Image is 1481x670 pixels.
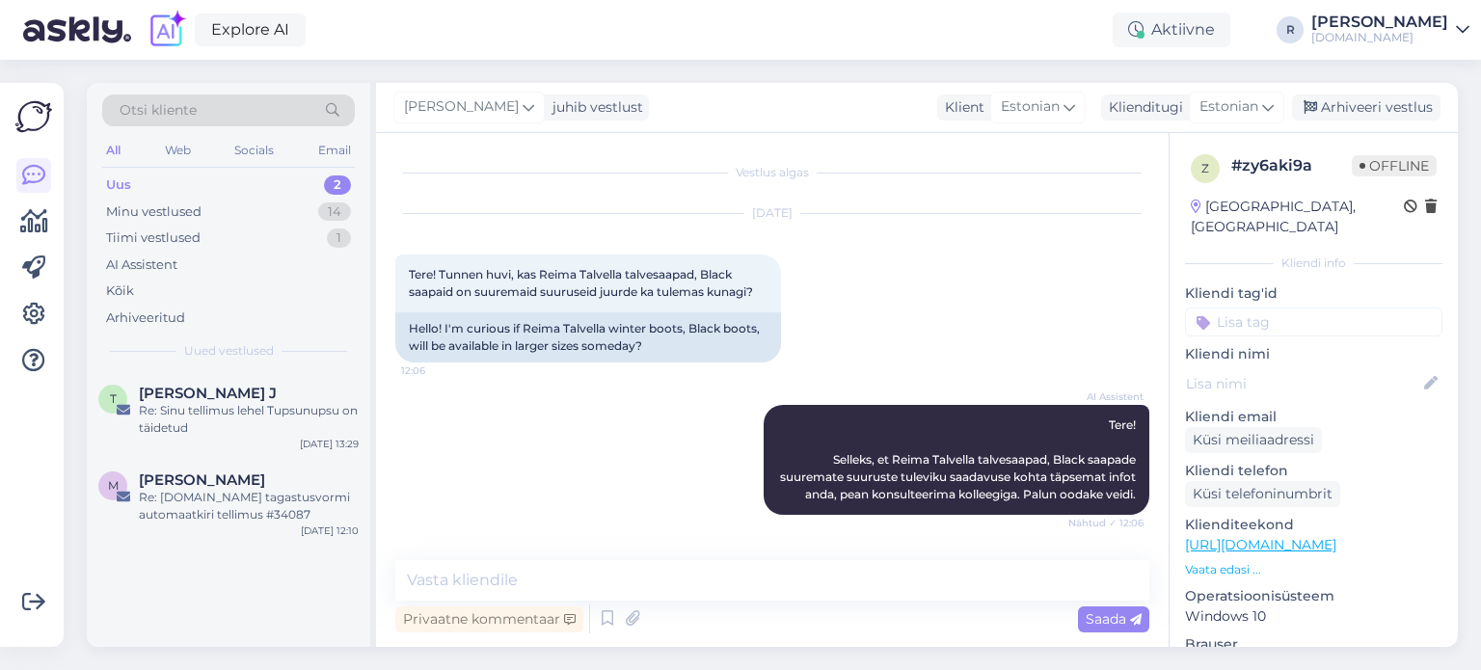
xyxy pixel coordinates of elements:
span: [PERSON_NAME] [1061,542,1144,556]
p: Vaata edasi ... [1185,561,1442,578]
span: Estonian [1001,96,1060,118]
a: [URL][DOMAIN_NAME] [1185,536,1336,553]
div: Socials [230,138,278,163]
div: Aktiivne [1113,13,1230,47]
div: Web [161,138,195,163]
span: Saada [1086,610,1142,628]
div: Re: [DOMAIN_NAME] tagastusvormi automaatkiri tellimus #34087 [139,489,359,523]
div: Re: Sinu tellimus lehel Tupsunupsu on täidetud [139,402,359,437]
span: Nähtud ✓ 12:06 [1068,516,1144,530]
p: Kliendi tag'id [1185,283,1442,304]
div: Kliendi info [1185,255,1442,272]
div: # zy6aki9a [1231,154,1352,177]
div: [DATE] [395,204,1149,222]
span: Tere! Selleks, et Reima Talvella talvesaapad, Black saapade suuremate suuruste tuleviku saadavuse... [780,417,1139,501]
input: Lisa nimi [1186,373,1420,394]
span: Offline [1352,155,1437,176]
div: [PERSON_NAME] [1311,14,1448,30]
p: Klienditeekond [1185,515,1442,535]
span: Martynas Markvaldas [139,471,265,489]
p: Kliendi telefon [1185,461,1442,481]
span: M [108,478,119,493]
div: Küsi telefoninumbrit [1185,481,1340,507]
div: [DOMAIN_NAME] [1311,30,1448,45]
div: [DATE] 13:29 [300,437,359,451]
div: Uus [106,175,131,195]
div: 2 [324,175,351,195]
p: Brauser [1185,634,1442,655]
p: Kliendi nimi [1185,344,1442,364]
span: Estonian [1199,96,1258,118]
div: 1 [327,228,351,248]
span: Otsi kliente [120,100,197,121]
span: AI Assistent [1071,389,1144,404]
span: 12:06 [401,363,473,378]
div: Hello! I'm curious if Reima Talvella winter boots, Black boots, will be available in larger sizes... [395,312,781,362]
p: Kliendi email [1185,407,1442,427]
div: Kõik [106,281,134,301]
span: Teele J [139,385,277,402]
img: explore-ai [147,10,187,50]
span: z [1201,161,1209,175]
div: Privaatne kommentaar [395,606,583,632]
div: juhib vestlust [545,97,643,118]
span: Uued vestlused [184,342,274,360]
span: T [110,391,117,406]
p: Operatsioonisüsteem [1185,586,1442,606]
div: Arhiveeritud [106,308,185,328]
span: Tere! Tunnen huvi, kas Reima Talvella talvesaapad, Black saapaid on suuremaid suuruseid juurde ka... [409,267,753,299]
div: [DATE] 12:10 [301,523,359,538]
div: 14 [318,202,351,222]
div: Klient [937,97,984,118]
div: Email [314,138,355,163]
div: All [102,138,124,163]
div: Tiimi vestlused [106,228,201,248]
div: R [1277,16,1304,43]
span: [PERSON_NAME] [404,96,519,118]
div: AI Assistent [106,255,177,275]
div: Vestlus algas [395,164,1149,181]
div: Klienditugi [1101,97,1183,118]
div: [GEOGRAPHIC_DATA], [GEOGRAPHIC_DATA] [1191,197,1404,237]
a: [PERSON_NAME][DOMAIN_NAME] [1311,14,1469,45]
input: Lisa tag [1185,308,1442,336]
div: Küsi meiliaadressi [1185,427,1322,453]
img: Askly Logo [15,98,52,135]
p: Windows 10 [1185,606,1442,627]
div: Minu vestlused [106,202,202,222]
div: Arhiveeri vestlus [1292,94,1441,121]
a: Explore AI [195,13,306,46]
